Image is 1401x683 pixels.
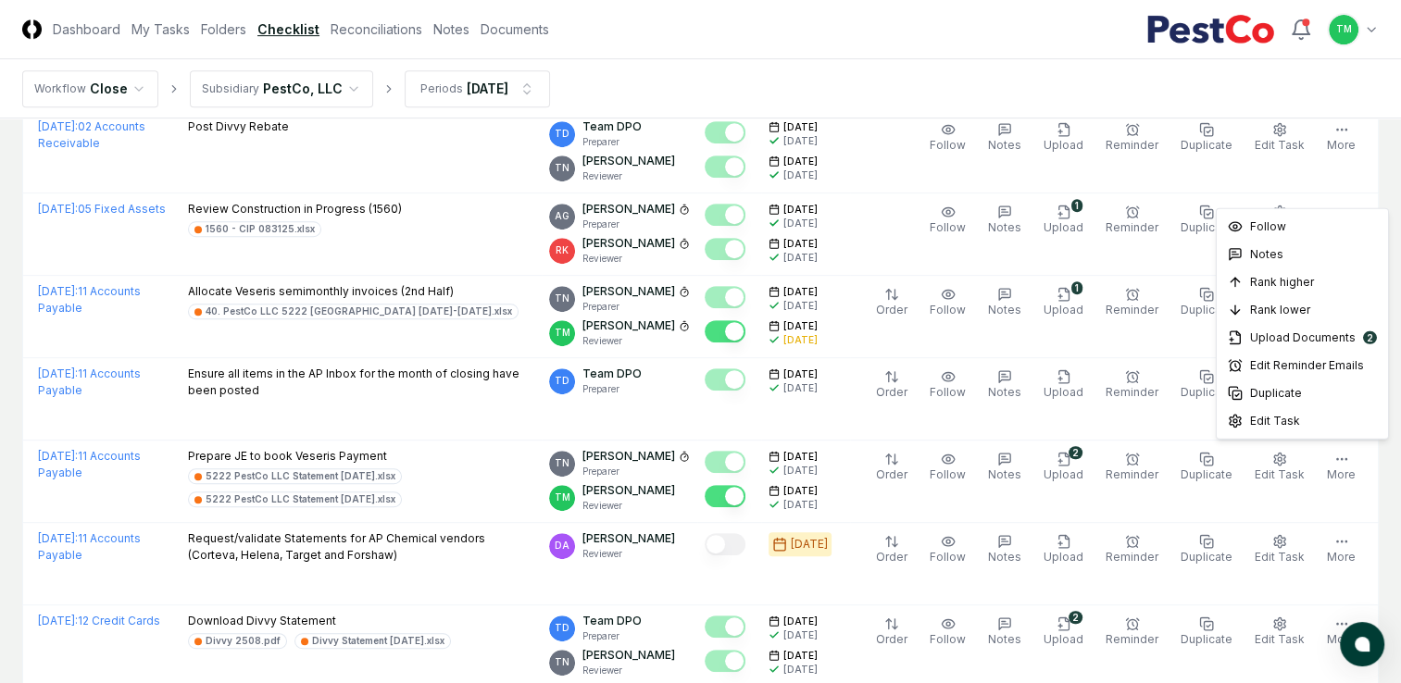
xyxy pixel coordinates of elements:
[1040,118,1087,157] button: Upload
[1177,283,1236,322] button: Duplicate
[988,220,1021,234] span: Notes
[206,634,281,648] div: Divvy 2508.pdf
[1250,218,1286,235] span: Follow
[1102,530,1162,569] button: Reminder
[1069,611,1082,624] div: 2
[1102,201,1162,240] button: Reminder
[1044,550,1083,564] span: Upload
[555,127,569,141] span: TD
[705,238,745,260] button: Mark complete
[582,317,675,334] p: [PERSON_NAME]
[988,550,1021,564] span: Notes
[783,333,818,347] div: [DATE]
[22,19,42,39] img: Logo
[783,649,818,663] span: [DATE]
[582,283,675,300] p: [PERSON_NAME]
[433,19,469,39] a: Notes
[582,252,690,266] p: Reviewer
[876,303,907,317] span: Order
[1106,303,1158,317] span: Reminder
[1102,448,1162,487] button: Reminder
[582,613,642,629] p: Team DPO
[1102,366,1162,404] button: Reminder
[988,385,1021,399] span: Notes
[1044,385,1083,399] span: Upload
[294,633,451,649] a: Divvy Statement [DATE].xlsx
[705,121,745,143] button: Mark complete
[1363,331,1377,344] div: 2
[582,153,675,169] p: [PERSON_NAME]
[1106,632,1158,646] span: Reminder
[984,118,1025,157] button: Notes
[705,533,745,555] button: Mark complete
[1146,15,1275,44] img: PestCo logo
[1216,208,1389,440] div: More
[1250,274,1314,291] span: Rank higher
[331,19,422,39] a: Reconciliations
[872,448,911,487] button: Order
[38,202,166,216] a: [DATE]:05 Fixed Assets
[38,449,78,463] span: [DATE] :
[783,203,818,217] span: [DATE]
[582,547,675,561] p: Reviewer
[783,628,818,642] div: [DATE]
[1177,118,1236,157] button: Duplicate
[1251,448,1308,487] button: Edit Task
[926,366,969,404] button: Follow
[783,450,818,464] span: [DATE]
[1250,329,1356,346] span: Upload Documents
[1323,201,1359,240] button: More
[1255,467,1305,481] span: Edit Task
[38,284,78,298] span: [DATE] :
[467,79,508,98] div: [DATE]
[988,138,1021,152] span: Notes
[783,237,818,251] span: [DATE]
[984,530,1025,569] button: Notes
[1340,622,1384,666] button: atlas-launcher
[582,334,690,348] p: Reviewer
[988,467,1021,481] span: Notes
[1323,530,1359,569] button: More
[420,81,463,97] div: Periods
[38,449,141,479] a: [DATE]:11 Accounts Payable
[1069,446,1082,459] div: 2
[34,81,86,97] div: Workflow
[1250,413,1300,429] span: Edit Task
[582,118,642,135] p: Team DPO
[705,155,745,178] button: Mark complete
[783,381,818,395] div: [DATE]
[1251,613,1308,652] button: Edit Task
[783,464,818,478] div: [DATE]
[188,283,519,300] p: Allocate Veseris semimonthly invoices (2nd Half)
[201,19,246,39] a: Folders
[1250,385,1302,402] span: Duplicate
[1250,302,1310,318] span: Rank lower
[705,368,745,391] button: Mark complete
[188,448,535,465] p: Prepare JE to book Veseris Payment
[705,615,745,638] button: Mark complete
[188,613,451,629] p: Download Divvy Statement
[582,664,675,677] p: Reviewer
[257,19,319,39] a: Checklist
[1255,632,1305,646] span: Edit Task
[876,467,907,481] span: Order
[556,243,569,257] span: RK
[1071,281,1082,294] div: 1
[1327,13,1360,46] button: TM
[202,81,259,97] div: Subsidiary
[1255,138,1305,152] span: Edit Task
[1044,138,1083,152] span: Upload
[984,201,1025,240] button: Notes
[582,169,675,183] p: Reviewer
[53,19,120,39] a: Dashboard
[791,536,828,553] div: [DATE]
[481,19,549,39] a: Documents
[131,19,190,39] a: My Tasks
[206,222,315,236] div: 1560 - CIP 083125.xlsx
[872,366,911,404] button: Order
[206,304,512,318] div: 40. PestCo LLC 5222 [GEOGRAPHIC_DATA] [DATE]-[DATE].xlsx
[1181,632,1232,646] span: Duplicate
[872,530,911,569] button: Order
[188,366,535,399] p: Ensure all items in the AP Inbox for the month of closing have been posted
[930,550,966,564] span: Follow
